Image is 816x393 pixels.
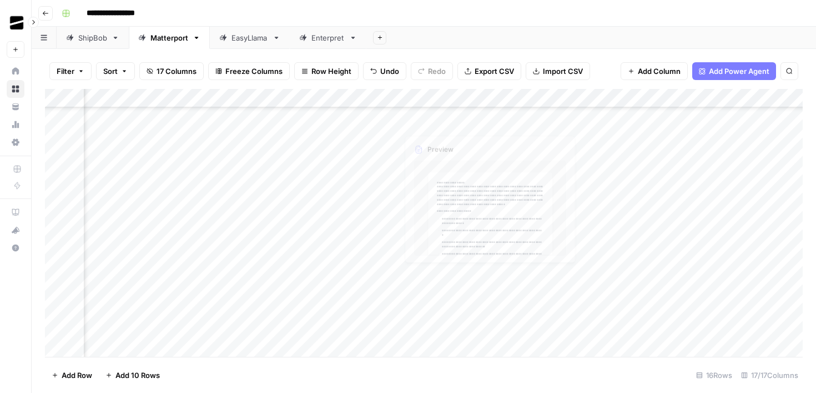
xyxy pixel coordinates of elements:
[150,32,188,43] div: Matterport
[7,13,27,33] img: OGM Logo
[210,27,290,49] a: EasyLlama
[621,62,688,80] button: Add Column
[7,221,24,239] button: What's new?
[103,66,118,77] span: Sort
[311,66,351,77] span: Row Height
[7,98,24,116] a: Your Data
[457,62,521,80] button: Export CSV
[428,66,446,77] span: Redo
[49,62,92,80] button: Filter
[7,62,24,80] a: Home
[692,62,776,80] button: Add Power Agent
[7,9,24,37] button: Workspace: OGM
[78,32,107,43] div: ShipBob
[737,366,803,384] div: 17/17 Columns
[411,62,453,80] button: Redo
[139,62,204,80] button: 17 Columns
[363,62,406,80] button: Undo
[99,366,167,384] button: Add 10 Rows
[208,62,290,80] button: Freeze Columns
[638,66,681,77] span: Add Column
[692,366,737,384] div: 16 Rows
[7,203,24,221] a: AirOps Academy
[57,66,74,77] span: Filter
[7,80,24,98] a: Browse
[311,32,345,43] div: Enterpret
[543,66,583,77] span: Import CSV
[115,370,160,381] span: Add 10 Rows
[7,116,24,133] a: Usage
[290,27,366,49] a: Enterpret
[380,66,399,77] span: Undo
[7,133,24,151] a: Settings
[7,222,24,238] div: What's new?
[96,62,135,80] button: Sort
[475,66,514,77] span: Export CSV
[57,27,129,49] a: ShipBob
[129,27,210,49] a: Matterport
[294,62,359,80] button: Row Height
[225,66,283,77] span: Freeze Columns
[45,366,99,384] button: Add Row
[157,66,197,77] span: 17 Columns
[231,32,268,43] div: EasyLlama
[526,62,590,80] button: Import CSV
[62,370,92,381] span: Add Row
[709,66,769,77] span: Add Power Agent
[7,239,24,257] button: Help + Support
